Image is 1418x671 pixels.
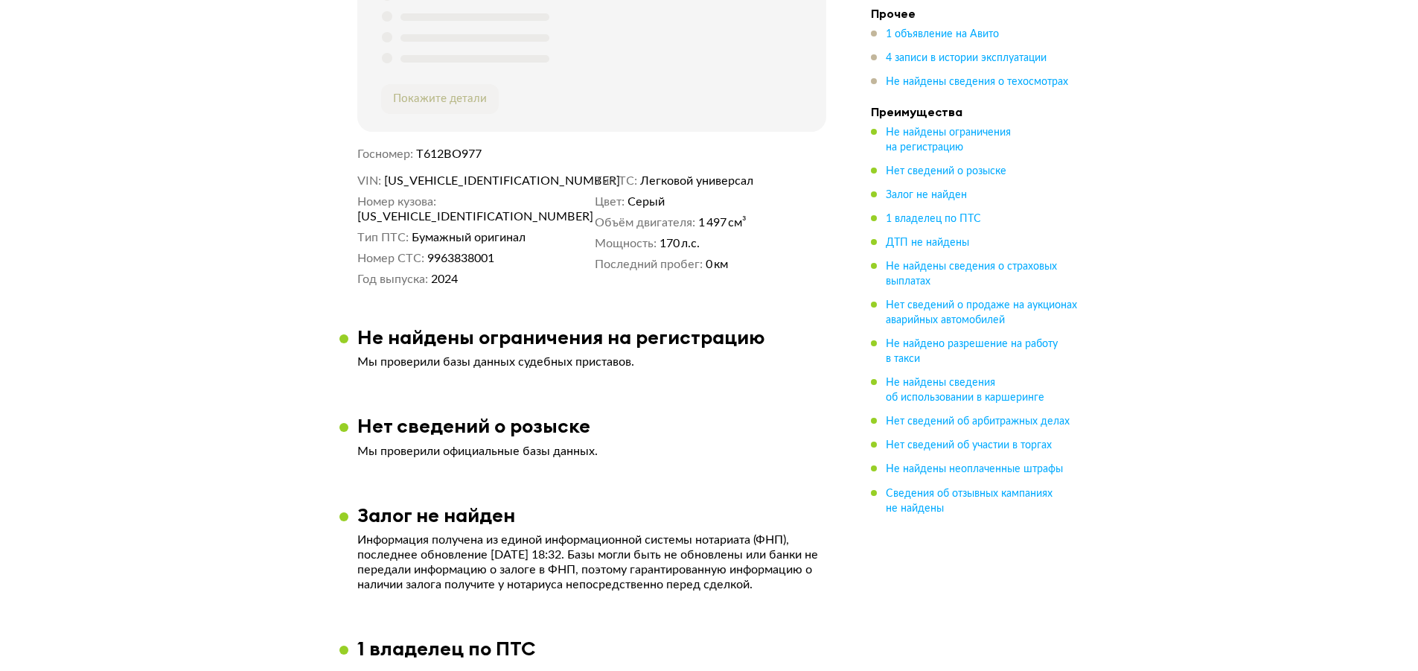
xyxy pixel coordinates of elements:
[595,257,703,272] dt: Последний пробег
[886,127,1011,153] span: Не найдены ограничения на регистрацию
[886,77,1068,87] span: Не найдены сведения о техосмотрах
[393,93,487,104] span: Покажите детали
[357,147,413,162] dt: Госномер
[871,104,1079,119] h4: Преимущества
[886,29,999,39] span: 1 объявление на Авито
[886,416,1070,427] span: Нет сведений об арбитражных делах
[357,194,436,209] dt: Номер кузова
[595,194,625,209] dt: Цвет
[627,194,665,209] span: Серый
[706,257,728,272] span: 0 км
[357,444,826,459] p: Мы проверили официальные базы данных.
[886,190,967,200] span: Залог не найден
[357,637,535,660] h3: 1 владелец по ПТС
[886,464,1063,474] span: Не найдены неоплаченные штрафы
[886,440,1052,451] span: Нет сведений об участии в торгах
[357,209,528,224] span: [US_VEHICLE_IDENTIFICATION_NUMBER]
[886,488,1053,513] span: Сведения об отзывных кампаниях не найдены
[357,272,428,287] dt: Год выпуска
[886,378,1044,403] span: Не найдены сведения об использовании в каршеринге
[698,215,747,230] span: 1 497 см³
[431,272,458,287] span: 2024
[871,6,1079,21] h4: Прочее
[886,261,1057,287] span: Не найдены сведения о страховых выплатах
[384,174,555,188] span: [US_VEHICLE_IDENTIFICATION_NUMBER]
[640,174,753,188] span: Легковой универсал
[357,325,765,349] h3: Не найдены ограничения на регистрацию
[886,53,1047,63] span: 4 записи в истории эксплуатации
[357,414,590,437] h3: Нет сведений о розыске
[427,251,494,266] span: 9963838001
[416,148,482,160] span: Т612ВО977
[357,174,381,188] dt: VIN
[886,214,981,224] span: 1 владелец по ПТС
[357,230,409,245] dt: Тип ПТС
[660,236,700,251] span: 170 л.с.
[595,215,695,230] dt: Объём двигателя
[357,354,826,369] p: Мы проверили базы данных судебных приставов.
[886,300,1077,325] span: Нет сведений о продаже на аукционах аварийных автомобилей
[357,251,424,266] dt: Номер СТС
[357,503,515,527] h3: Залог не найден
[412,230,526,245] span: Бумажный оригинал
[381,84,499,114] button: Покажите детали
[595,174,637,188] dt: Тип ТС
[357,532,826,592] p: Информация получена из единой информационной системы нотариата (ФНП), последнее обновление [DATE]...
[886,166,1006,177] span: Нет сведений о розыске
[595,236,657,251] dt: Мощность
[886,339,1058,364] span: Не найдено разрешение на работу в такси
[886,238,969,248] span: ДТП не найдены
